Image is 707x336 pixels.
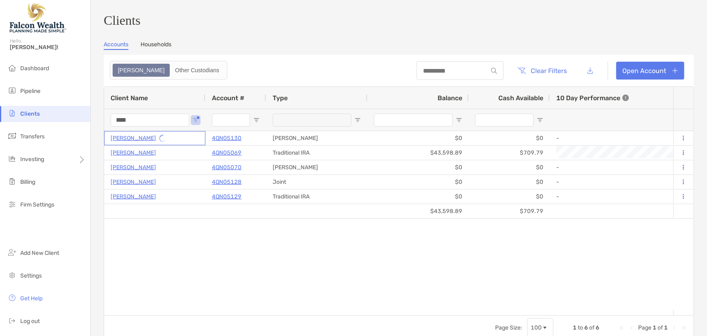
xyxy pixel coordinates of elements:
div: $0 [367,131,469,145]
div: Traditional IRA [266,146,367,160]
button: Open Filter Menu [456,117,462,123]
span: to [578,324,583,331]
span: [PERSON_NAME]! [10,44,85,51]
div: $0 [367,190,469,204]
img: investing icon [7,154,17,164]
img: get-help icon [7,293,17,303]
a: Accounts [104,41,128,50]
button: Open Filter Menu [192,117,199,123]
a: [PERSON_NAME] [111,177,156,187]
input: Client Name Filter Input [111,114,189,127]
div: 100 [531,324,542,331]
div: Last Page [681,325,687,331]
span: 1 [573,324,577,331]
img: billing icon [7,177,17,186]
span: 1 [664,324,668,331]
img: pipeline icon [7,86,17,95]
img: add_new_client icon [7,248,17,257]
div: $0 [367,160,469,174]
span: Get Help [20,295,43,302]
div: [PERSON_NAME] [266,160,367,174]
span: Account # [212,94,244,102]
div: segmented control [110,61,227,80]
div: $0 [469,131,550,145]
div: Page Size: [495,324,522,331]
span: Client Name [111,94,148,102]
span: Firm Settings [20,201,54,208]
div: First Page [619,325,625,331]
button: Clear Filters [512,62,573,80]
input: Balance Filter Input [374,114,453,127]
span: 6 [584,324,588,331]
a: [PERSON_NAME] [111,148,156,158]
img: logout icon [7,316,17,325]
button: Open Filter Menu [253,117,260,123]
div: - [556,161,705,174]
div: $0 [367,175,469,189]
a: Households [141,41,171,50]
a: [PERSON_NAME] [111,133,156,143]
div: Other Custodians [171,65,224,76]
div: $0 [469,175,550,189]
a: [PERSON_NAME] [111,192,156,202]
a: 4QN05069 [212,148,241,158]
span: Clients [20,110,40,117]
div: Next Page [671,325,677,331]
div: Previous Page [628,325,635,331]
button: Open Filter Menu [355,117,361,123]
div: $0 [469,160,550,174]
div: 10 Day Performance [556,87,629,109]
div: Zoe [113,65,169,76]
span: Balance [438,94,462,102]
img: Falcon Wealth Planning Logo [10,3,66,32]
input: Cash Available Filter Input [475,114,534,127]
div: $0 [469,190,550,204]
a: [PERSON_NAME] [111,162,156,172]
img: clients icon [7,108,17,118]
img: transfers icon [7,131,17,141]
div: - [556,175,705,189]
span: Type [273,94,288,102]
span: Page [638,324,651,331]
img: settings icon [7,270,17,280]
span: Log out [20,318,40,325]
span: 1 [653,324,656,331]
div: - [556,190,705,203]
div: [PERSON_NAME] [266,131,367,145]
img: dashboard icon [7,63,17,73]
img: input icon [491,68,497,74]
span: of [658,324,663,331]
div: - [556,131,705,145]
div: $709.79 [469,204,550,218]
span: Pipeline [20,88,41,95]
span: 6 [596,324,599,331]
span: Billing [20,179,35,185]
a: 4QN05128 [212,177,241,187]
a: 4QN05070 [212,162,241,172]
a: Open Account [616,62,684,80]
img: firm-settings icon [7,199,17,209]
a: 4QN05129 [212,192,241,202]
a: 4QN05130 [212,133,241,143]
span: Cash Available [498,94,543,102]
span: of [589,324,594,331]
span: Transfers [20,133,45,140]
span: Add New Client [20,250,59,256]
span: Dashboard [20,65,49,72]
div: $709.79 [469,146,550,160]
button: Open Filter Menu [537,117,543,123]
input: Account # Filter Input [212,114,250,127]
span: Settings [20,272,42,279]
h3: Clients [104,13,694,28]
div: $43,598.89 [367,204,469,218]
